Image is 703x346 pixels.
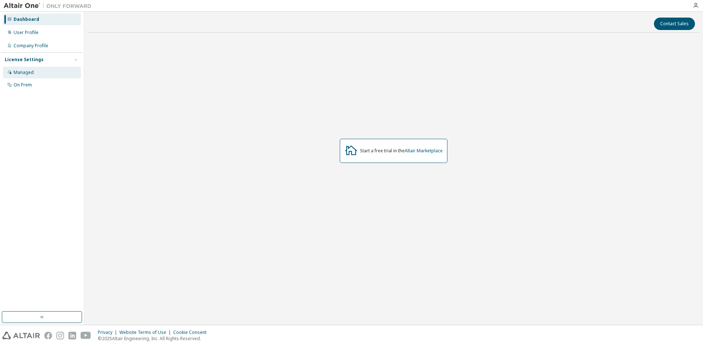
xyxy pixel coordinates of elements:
p: © 2025 Altair Engineering, Inc. All Rights Reserved. [98,335,211,342]
div: On Prem [14,82,32,88]
div: Company Profile [14,43,48,49]
button: Contact Sales [654,18,695,30]
div: Cookie Consent [173,330,211,335]
img: youtube.svg [81,332,91,339]
div: Website Terms of Use [119,330,173,335]
div: License Settings [5,57,44,63]
img: facebook.svg [44,332,52,339]
img: linkedin.svg [68,332,76,339]
img: instagram.svg [56,332,64,339]
a: Altair Marketplace [405,148,443,154]
img: Altair One [4,2,95,10]
img: altair_logo.svg [2,332,40,339]
div: Dashboard [14,16,39,22]
div: Managed [14,70,34,75]
div: Privacy [98,330,119,335]
div: Start a free trial in the [360,148,443,154]
div: User Profile [14,30,38,36]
